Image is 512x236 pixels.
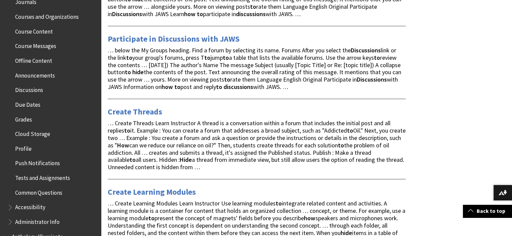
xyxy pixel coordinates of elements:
[184,10,196,18] strong: how
[108,34,240,44] a: Participate in Discussions with JAWS
[132,68,144,76] strong: hide
[15,26,53,35] span: Course Content
[224,83,253,91] strong: discussions
[117,141,129,149] strong: How
[304,214,315,222] strong: how
[357,76,387,83] strong: Discussions
[347,127,353,134] strong: to
[162,83,173,91] strong: how
[108,106,162,117] a: Create Threads
[236,10,266,18] strong: discussions
[276,199,282,207] strong: to
[15,99,40,108] span: Due Dates
[180,156,192,163] strong: Hide
[130,156,136,163] strong: to
[126,54,132,61] strong: to
[351,46,381,54] strong: Discussions
[15,114,32,123] span: Grades
[224,76,230,83] strong: to
[15,143,32,152] span: Profile
[174,83,180,91] strong: to
[197,10,203,18] strong: to
[216,83,222,91] strong: to
[112,10,142,18] strong: Discussions
[108,119,406,171] span: … Create Threads Learn Instructor A thread is a conversation within a forum that includes the ini...
[15,41,56,50] span: Course Messages
[15,55,52,64] span: Offline Content
[15,70,55,79] span: Announcements
[223,54,229,61] strong: to
[108,46,401,91] span: … below the My Groups heading. Find a forum by selecting its name. Forums After you select the li...
[15,11,79,20] span: Courses and Organizations
[125,68,131,76] strong: to
[108,187,196,197] a: Create Learning Modules
[15,216,60,225] span: Administrator Info
[15,202,45,211] span: Accessibility
[148,214,155,222] strong: to
[250,3,256,10] strong: to
[15,128,50,137] span: Cloud Storage
[15,84,43,93] span: Discussions
[15,158,60,167] span: Push Notifications
[463,205,512,217] a: Back to top
[204,54,210,61] strong: to
[338,141,344,149] strong: to
[374,54,380,61] strong: to
[15,172,70,181] span: Tests and Assignments
[124,127,130,134] strong: to
[15,187,62,196] span: Common Questions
